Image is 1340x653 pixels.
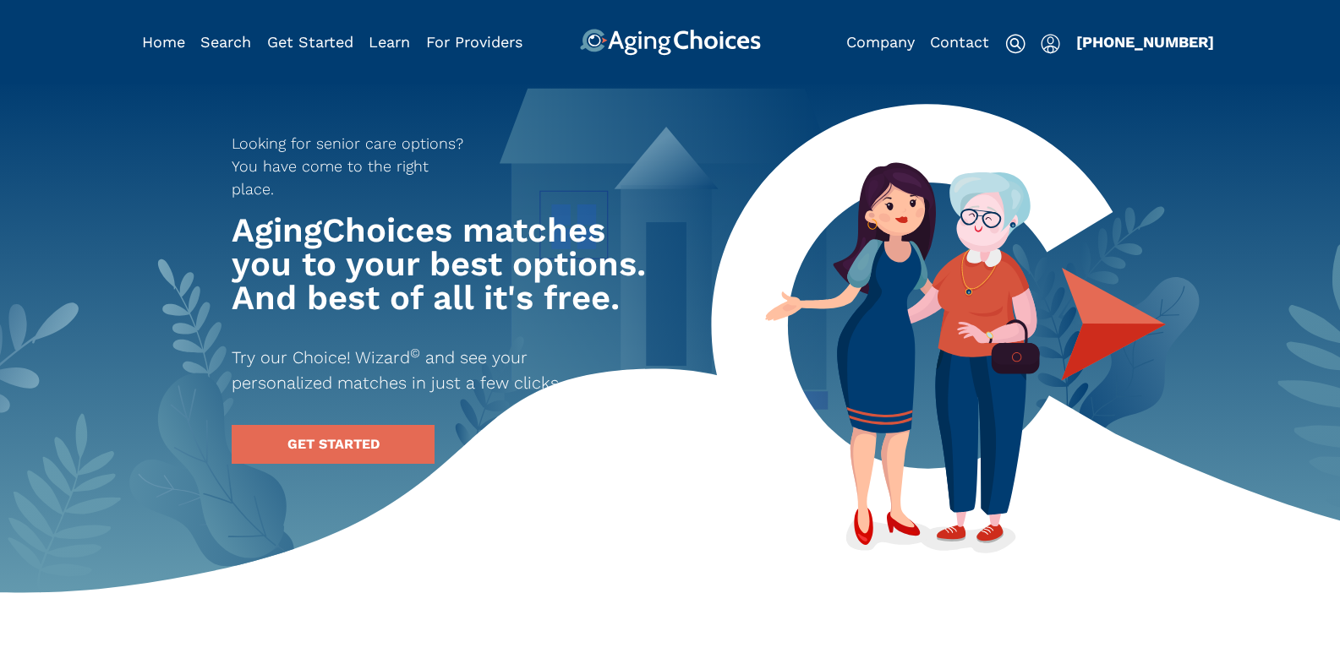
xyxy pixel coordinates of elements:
[200,29,251,56] div: Popover trigger
[930,33,989,51] a: Contact
[232,132,475,200] p: Looking for senior care options? You have come to the right place.
[142,33,185,51] a: Home
[1041,34,1060,54] img: user-icon.svg
[1076,33,1214,51] a: [PHONE_NUMBER]
[369,33,410,51] a: Learn
[579,29,760,56] img: AgingChoices
[1005,34,1026,54] img: search-icon.svg
[267,33,353,51] a: Get Started
[200,33,251,51] a: Search
[1041,29,1060,56] div: Popover trigger
[846,33,915,51] a: Company
[232,345,624,395] p: Try our Choice! Wizard and see your personalized matches in just a few clicks.
[426,33,522,51] a: For Providers
[232,214,654,315] h1: AgingChoices matches you to your best options. And best of all it's free.
[232,425,435,464] a: GET STARTED
[410,346,420,361] sup: ©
